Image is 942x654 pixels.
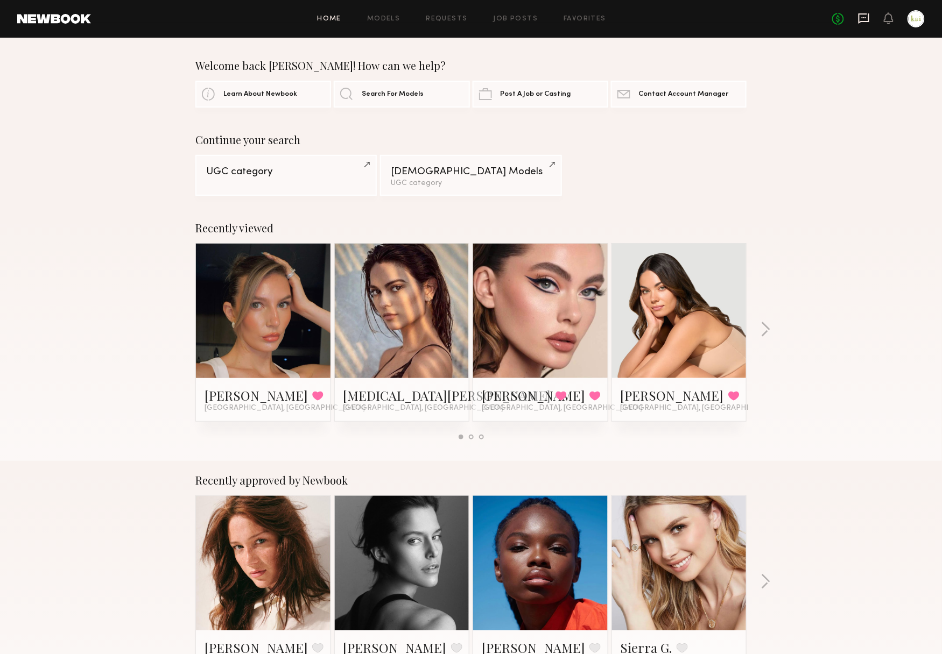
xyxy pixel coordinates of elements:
div: UGC category [206,167,366,177]
div: Welcome back [PERSON_NAME]! How can we help? [195,59,747,72]
div: [DEMOGRAPHIC_DATA] Models [391,167,551,177]
a: [DEMOGRAPHIC_DATA] ModelsUGC category [380,155,561,196]
div: Continue your search [195,133,747,146]
a: Post A Job or Casting [473,81,608,108]
a: Contact Account Manager [611,81,747,108]
div: Recently approved by Newbook [195,474,747,487]
a: [PERSON_NAME] [621,387,724,404]
a: UGC category [195,155,377,196]
div: UGC category [391,180,551,187]
a: [MEDICAL_DATA][PERSON_NAME] [343,387,551,404]
a: Job Posts [494,16,538,23]
a: Favorites [564,16,606,23]
span: [GEOGRAPHIC_DATA], [GEOGRAPHIC_DATA] [205,404,365,413]
span: Learn About Newbook [223,91,297,98]
span: Search For Models [362,91,424,98]
a: Requests [426,16,468,23]
span: [GEOGRAPHIC_DATA], [GEOGRAPHIC_DATA] [343,404,504,413]
span: Contact Account Manager [639,91,729,98]
a: [PERSON_NAME] [205,387,308,404]
a: Home [318,16,342,23]
a: Models [367,16,400,23]
a: Learn About Newbook [195,81,331,108]
span: [GEOGRAPHIC_DATA], [GEOGRAPHIC_DATA] [621,404,781,413]
a: [PERSON_NAME] [482,387,585,404]
a: Search For Models [334,81,469,108]
span: [GEOGRAPHIC_DATA], [GEOGRAPHIC_DATA] [482,404,642,413]
div: Recently viewed [195,222,747,234]
span: Post A Job or Casting [501,91,571,98]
